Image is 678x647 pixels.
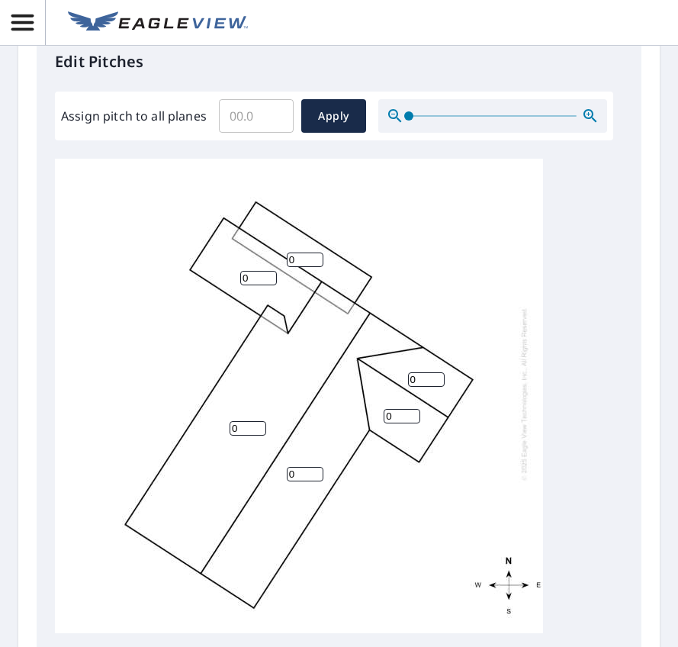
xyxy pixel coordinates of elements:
a: EV Logo [59,2,257,43]
img: EV Logo [68,11,248,34]
input: 00.0 [219,95,294,137]
button: Apply [301,99,366,133]
label: Assign pitch to all planes [61,107,207,125]
p: Edit Pitches [55,50,623,73]
span: Apply [313,107,354,126]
